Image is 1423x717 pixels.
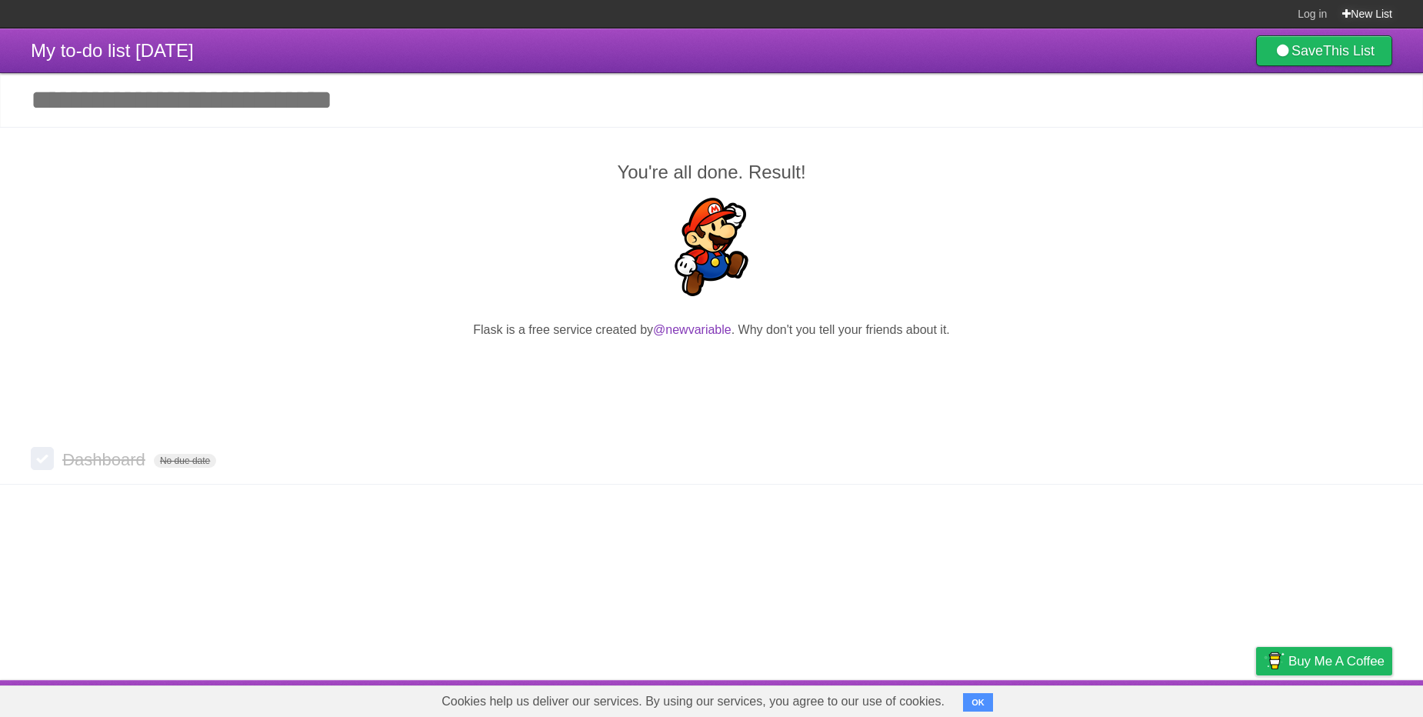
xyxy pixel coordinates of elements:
[1323,43,1375,58] b: This List
[31,447,54,470] label: Done
[1102,684,1165,713] a: Developers
[1236,684,1276,713] a: Privacy
[653,323,731,336] a: @newvariable
[1256,35,1392,66] a: SaveThis List
[1295,684,1392,713] a: Suggest a feature
[662,198,761,296] img: Super Mario
[684,358,739,380] iframe: X Post Button
[963,693,993,712] button: OK
[426,686,960,717] span: Cookies help us deliver our services. By using our services, you agree to our use of cookies.
[31,321,1392,339] p: Flask is a free service created by . Why don't you tell your friends about it.
[1184,684,1218,713] a: Terms
[62,450,149,469] span: Dashboard
[1051,684,1084,713] a: About
[31,158,1392,186] h2: You're all done. Result!
[31,40,194,61] span: My to-do list [DATE]
[1264,648,1285,674] img: Buy me a coffee
[154,454,216,468] span: No due date
[1256,647,1392,675] a: Buy me a coffee
[1288,648,1385,675] span: Buy me a coffee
